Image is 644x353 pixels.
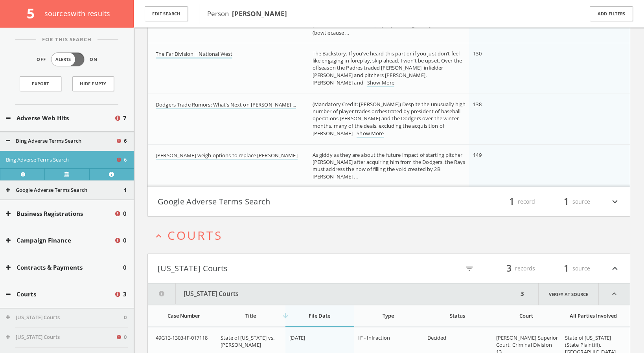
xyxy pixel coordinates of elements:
[488,262,535,275] div: records
[506,195,518,208] span: 1
[473,101,481,108] span: 138
[289,312,350,319] div: File Date
[488,195,535,208] div: record
[123,114,127,123] span: 7
[124,314,127,322] span: 0
[358,334,390,341] span: IF - Infraction
[358,312,418,319] div: Type
[90,56,98,63] span: On
[538,283,599,305] a: Verify at source
[427,312,488,319] div: Status
[473,151,481,158] span: 149
[465,265,474,273] i: filter_list
[158,195,389,208] button: Google Adverse Terms Search
[367,79,394,87] a: Show More
[6,333,116,341] button: [US_STATE] Courts
[156,334,208,341] span: 49G13-1303-IF-017118
[124,186,127,194] span: 1
[518,283,526,305] div: 3
[153,229,630,242] button: expand_lessCourts
[167,227,223,243] span: Courts
[124,156,127,164] span: 6
[543,195,590,208] div: source
[123,263,127,272] span: 0
[313,50,462,86] span: The Backstory. If you’ve heard this part or if you just don’t feel like engaging in foreplay, ski...
[6,236,114,245] button: Campaign Finance
[599,283,630,305] i: expand_less
[207,9,287,18] span: Person
[473,50,481,57] span: 130
[610,262,620,275] i: expand_less
[6,314,124,322] button: [US_STATE] Courts
[123,290,127,299] span: 3
[357,130,384,138] a: Show More
[72,76,114,91] button: Hide Empty
[313,151,466,180] span: As giddy as they are about the future impact of starting pitcher [PERSON_NAME] after acquiring hi...
[565,312,622,319] div: All Parties Involved
[6,137,116,145] button: Bing Adverse Terms Search
[543,262,590,275] div: source
[6,209,114,218] button: Business Registrations
[610,195,620,208] i: expand_more
[6,114,114,123] button: Adverse Web Hits
[156,50,232,59] a: The Far Division | National West
[153,231,164,241] i: expand_less
[123,236,127,245] span: 0
[124,333,127,341] span: 0
[156,312,212,319] div: Case Number
[156,101,296,109] a: Dodgers Trade Rumors: What’s Next on [PERSON_NAME] ...
[6,263,123,272] button: Contracts & Payments
[37,56,46,63] span: Off
[124,137,127,145] span: 6
[313,7,465,36] span: Rules are rules, and [PERSON_NAME] actually broke two on that slide. ... Each week, FOX baseball ...
[148,283,518,305] button: [US_STATE] Courts
[313,101,466,137] span: (Mandatory Credit: [PERSON_NAME]) Despite the unusually high number of player trades orchestrated...
[496,312,556,319] div: Court
[560,261,572,275] span: 1
[6,186,124,194] button: Google Adverse Terms Search
[221,334,274,348] span: State of [US_STATE] vs. [PERSON_NAME]
[6,156,116,164] button: Bing Adverse Terms Search
[145,6,188,22] button: Edit Search
[20,76,61,91] a: Export
[503,261,515,275] span: 3
[289,334,305,341] span: [DATE]
[560,195,572,208] span: 1
[36,36,98,44] span: For This Search
[123,209,127,218] span: 0
[221,312,281,319] div: Title
[44,168,89,180] a: Verify at source
[156,152,298,160] a: [PERSON_NAME] weigh options to replace [PERSON_NAME]
[427,334,447,341] span: Decided
[232,9,287,18] b: [PERSON_NAME]
[282,312,289,320] i: arrow_downward
[44,9,110,18] span: source s with results
[590,6,633,22] button: Add Filters
[6,290,114,299] button: Courts
[27,4,41,22] span: 5
[158,262,389,275] button: [US_STATE] Courts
